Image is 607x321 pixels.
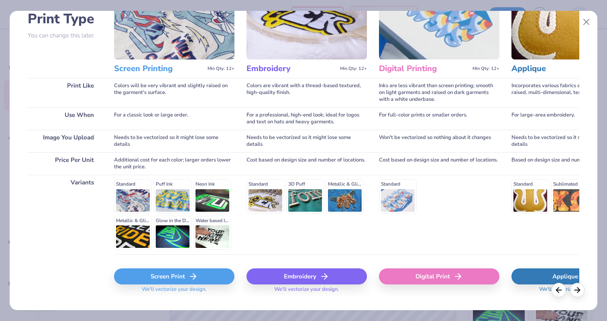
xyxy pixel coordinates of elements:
div: For full-color prints or smaller orders. [379,107,499,130]
div: Embroidery [246,268,367,284]
h3: Digital Printing [379,63,469,74]
div: Cost based on design size and number of locations. [246,152,367,175]
div: Inks are less vibrant than screen printing; smooth on light garments and raised on dark garments ... [379,78,499,107]
div: Variants [28,175,102,254]
span: We'll vectorize your design. [536,286,607,298]
div: Screen Print [114,268,234,284]
div: Print Like [28,78,102,107]
div: For a classic look or large order. [114,107,234,130]
div: Digital Print [379,268,499,284]
div: Won't be vectorized so nothing about it changes [379,130,499,152]
div: Image You Upload [28,130,102,152]
div: Needs to be vectorized so it might lose some details [246,130,367,152]
div: Additional cost for each color; larger orders lower the unit price. [114,152,234,175]
span: Min Qty: 12+ [473,66,499,72]
span: Min Qty: 12+ [340,66,367,72]
h3: Screen Printing [114,63,204,74]
div: Colors will be very vibrant and slightly raised on the garment's surface. [114,78,234,107]
div: Cost based on design size and number of locations. [379,152,499,175]
h3: Embroidery [246,63,337,74]
span: Min Qty: 12+ [208,66,234,72]
span: We'll vectorize your design. [271,286,342,298]
div: Needs to be vectorized so it might lose some details [114,130,234,152]
div: Price Per Unit [28,152,102,175]
p: You can change this later. [28,32,102,39]
div: Use When [28,107,102,130]
button: Close [579,14,594,30]
div: For a professional, high-end look; ideal for logos and text on hats and heavy garments. [246,107,367,130]
div: Colors are vibrant with a thread-based textured, high-quality finish. [246,78,367,107]
h3: Applique [511,63,602,74]
span: We'll vectorize your design. [139,286,210,298]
